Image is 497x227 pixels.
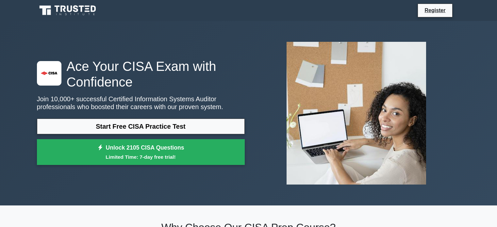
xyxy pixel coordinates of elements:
[421,6,449,14] a: Register
[37,58,245,90] h1: Ace Your CISA Exam with Confidence
[37,119,245,134] a: Start Free CISA Practice Test
[37,139,245,165] a: Unlock 2105 CISA QuestionsLimited Time: 7-day free trial!
[45,153,237,161] small: Limited Time: 7-day free trial!
[37,95,245,111] p: Join 10,000+ successful Certified Information Systems Auditor professionals who boosted their car...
